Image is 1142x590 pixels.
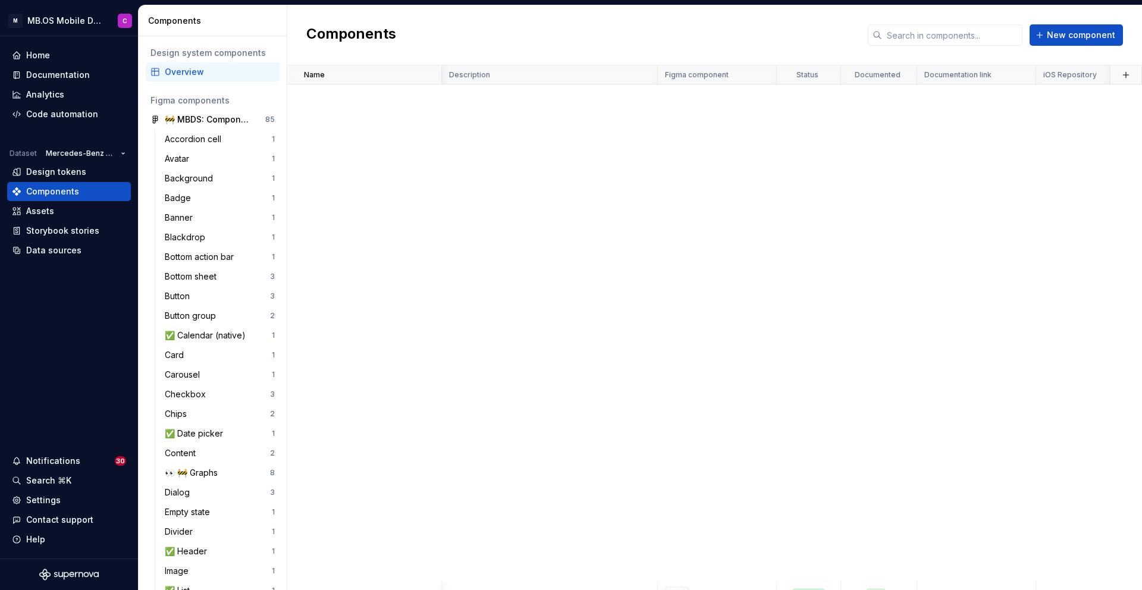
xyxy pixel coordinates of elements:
[272,252,275,262] div: 1
[160,444,280,463] a: Content2
[165,66,275,78] div: Overview
[150,95,275,106] div: Figma components
[1030,24,1123,46] button: New component
[160,561,280,580] a: Image1
[449,70,490,80] p: Description
[165,369,205,381] div: Carousel
[8,14,23,28] div: M
[165,526,197,538] div: Divider
[306,24,396,46] h2: Components
[165,172,218,184] div: Background
[272,527,275,536] div: 1
[150,47,275,59] div: Design system components
[165,408,192,420] div: Chips
[26,244,81,256] div: Data sources
[148,15,282,27] div: Components
[1043,70,1097,80] p: iOS Repository
[160,228,280,247] a: Blackdrop1
[7,530,131,549] button: Help
[39,569,99,580] svg: Supernova Logo
[924,70,992,80] p: Documentation link
[160,385,280,404] a: Checkbox3
[272,350,275,360] div: 1
[270,311,275,321] div: 2
[7,221,131,240] a: Storybook stories
[160,287,280,306] a: Button3
[165,153,194,165] div: Avatar
[165,231,210,243] div: Blackdrop
[7,471,131,490] button: Search ⌘K
[160,267,280,286] a: Bottom sheet3
[40,145,131,162] button: Mercedes-Benz 2.0
[796,70,818,80] p: Status
[1047,29,1115,41] span: New component
[7,162,131,181] a: Design tokens
[270,291,275,301] div: 3
[7,451,131,470] button: Notifications30
[160,208,280,227] a: Banner1
[165,487,194,498] div: Dialog
[26,166,86,178] div: Design tokens
[304,70,325,80] p: Name
[270,448,275,458] div: 2
[26,49,50,61] div: Home
[7,85,131,104] a: Analytics
[165,290,194,302] div: Button
[160,247,280,266] a: Bottom action bar1
[123,16,127,26] div: C
[272,154,275,164] div: 1
[26,69,90,81] div: Documentation
[270,390,275,399] div: 3
[272,547,275,556] div: 1
[272,233,275,242] div: 1
[165,114,253,125] div: 🚧 MBDS: Components
[270,409,275,419] div: 2
[7,182,131,201] a: Components
[272,370,275,379] div: 1
[855,70,901,80] p: Documented
[270,272,275,281] div: 3
[160,130,280,149] a: Accordion cell1
[7,510,131,529] button: Contact support
[26,514,93,526] div: Contact support
[27,15,103,27] div: MB.OS Mobile Design System
[265,115,275,124] div: 85
[160,483,280,502] a: Dialog3
[165,310,221,322] div: Button group
[272,174,275,183] div: 1
[7,105,131,124] a: Code automation
[665,70,729,80] p: Figma component
[165,467,222,479] div: 👀 🚧 Graphs
[160,189,280,208] a: Badge1
[160,522,280,541] a: Divider1
[882,24,1022,46] input: Search in components...
[165,565,193,577] div: Image
[165,447,200,459] div: Content
[146,62,280,81] a: Overview
[160,346,280,365] a: Card1
[7,491,131,510] a: Settings
[165,192,196,204] div: Badge
[165,349,189,361] div: Card
[146,110,280,129] a: 🚧 MBDS: Components85
[272,193,275,203] div: 1
[7,202,131,221] a: Assets
[46,149,116,158] span: Mercedes-Benz 2.0
[26,89,64,101] div: Analytics
[115,456,126,466] span: 30
[272,507,275,517] div: 1
[165,212,197,224] div: Banner
[165,506,215,518] div: Empty state
[160,365,280,384] a: Carousel1
[160,404,280,423] a: Chips2
[165,428,228,440] div: ✅ Date picker
[160,149,280,168] a: Avatar1
[10,149,37,158] div: Dataset
[165,271,221,283] div: Bottom sheet
[270,488,275,497] div: 3
[7,65,131,84] a: Documentation
[165,251,239,263] div: Bottom action bar
[160,463,280,482] a: 👀 🚧 Graphs8
[272,331,275,340] div: 1
[26,186,79,197] div: Components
